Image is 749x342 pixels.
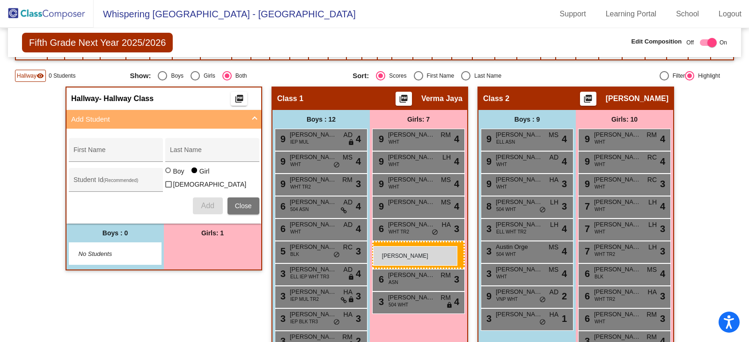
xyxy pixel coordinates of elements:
span: 3 [484,269,492,279]
span: 6 [376,274,384,284]
span: lock [446,302,453,309]
span: 6 [278,224,286,234]
span: [PERSON_NAME] [290,310,337,319]
span: LH [648,197,657,207]
span: [PERSON_NAME] [496,265,543,274]
div: Both [232,72,247,80]
span: 3 [278,291,286,301]
span: WHT [389,183,399,190]
span: VNP WHT [496,296,518,303]
span: 6 [582,313,590,324]
span: ELL ASN [496,138,515,146]
span: IEP BLK TR3 [290,318,318,325]
span: MS [441,175,451,185]
div: Boys : 12 [272,110,370,129]
span: WHT [595,183,605,190]
span: [PERSON_NAME] [290,197,337,207]
span: lock [348,296,354,304]
mat-icon: picture_as_pdf [582,94,594,107]
span: 4 [454,154,459,168]
span: RM [441,130,451,140]
span: [PERSON_NAME] [290,265,337,274]
span: 9 [278,156,286,167]
span: 9 [582,179,590,189]
span: LH [550,197,558,207]
span: RM [441,270,451,280]
button: Print Students Details [580,92,596,106]
span: ELL WHT TR2 [496,228,526,235]
span: [PERSON_NAME] [290,153,337,162]
span: [PERSON_NAME] [594,197,641,207]
span: AD [344,220,352,230]
span: BLK [290,251,299,258]
button: Close [228,197,259,214]
span: 3 [278,313,286,324]
span: 6 [376,224,384,234]
span: 8 [484,201,492,211]
span: LH [550,220,558,230]
span: WHT [595,161,605,168]
span: 504 ASN [290,206,308,213]
span: 9 [278,134,286,144]
mat-expansion-panel-header: Add Student [66,110,261,129]
span: Whispering [GEOGRAPHIC_DATA] - [GEOGRAPHIC_DATA] [94,7,356,22]
input: Last Name [170,150,254,157]
mat-radio-group: Select an option [352,71,568,80]
span: 9 [376,134,384,144]
span: 4 [660,132,665,146]
span: [PERSON_NAME] [496,220,543,229]
span: 4 [562,132,567,146]
div: Girl [199,167,210,176]
span: 3 [454,222,459,236]
span: [PERSON_NAME] [496,130,543,139]
span: [PERSON_NAME] [594,310,641,319]
span: RM [441,293,451,303]
span: 4 [454,177,459,191]
span: Sort: [352,72,369,80]
a: Logout [711,7,749,22]
a: School [668,7,706,22]
input: Student Id [73,180,158,187]
span: MS [441,197,451,207]
span: Verma Jaya [421,94,463,103]
span: 7 [582,246,590,256]
span: [PERSON_NAME] [388,130,435,139]
span: BLK [595,273,603,280]
span: MS [647,265,657,275]
span: 3 [278,269,286,279]
span: lock [348,274,354,281]
span: WHT [595,138,605,146]
span: IEP MUL [290,138,309,146]
span: do_not_disturb_alt [539,206,546,214]
span: Edit Composition [632,37,682,46]
span: 3 [660,244,665,258]
span: WHT [496,273,507,280]
span: do_not_disturb_alt [333,319,340,326]
div: Boys [167,72,184,80]
span: [PERSON_NAME] [290,220,337,229]
div: Last Name [470,72,501,80]
span: Fifth Grade Next Year 2025/2026 [22,33,173,52]
span: 504 WHT [496,251,516,258]
span: [PERSON_NAME] [496,175,543,184]
span: Off [686,38,694,47]
span: 3 [660,289,665,303]
span: HA [344,310,352,320]
span: 4 [356,199,361,213]
span: MS [549,130,558,140]
span: Hallway [71,94,99,103]
span: WHT TR2 [595,251,615,258]
span: do_not_disturb_alt [333,161,340,169]
span: 3 [660,177,665,191]
span: [PERSON_NAME] [594,265,641,274]
span: 4 [562,267,567,281]
span: 6 [582,291,590,301]
mat-icon: visibility [37,72,44,80]
div: Girls [200,72,215,80]
span: do_not_disturb_alt [539,319,546,326]
span: [PERSON_NAME] [606,94,668,103]
span: 4 [454,295,459,309]
span: [PERSON_NAME] [290,332,337,342]
span: 9 [484,134,492,144]
span: 3 [484,246,492,256]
